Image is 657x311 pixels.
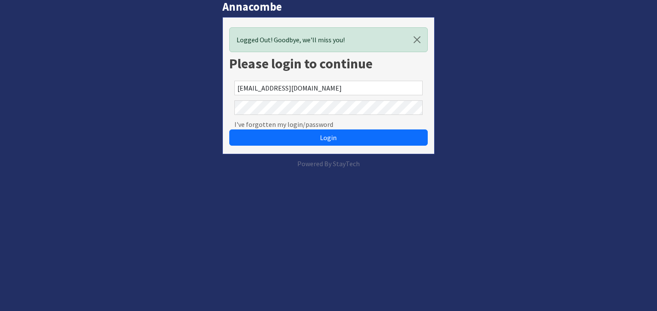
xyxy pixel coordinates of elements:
[222,158,435,169] p: Powered By StayTech
[229,56,428,72] h1: Please login to continue
[229,27,428,52] div: Logged Out! Goodbye, we'll miss you!
[234,119,333,129] a: I've forgotten my login/password
[234,81,423,95] input: Email
[320,133,337,142] span: Login
[229,129,428,146] button: Login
